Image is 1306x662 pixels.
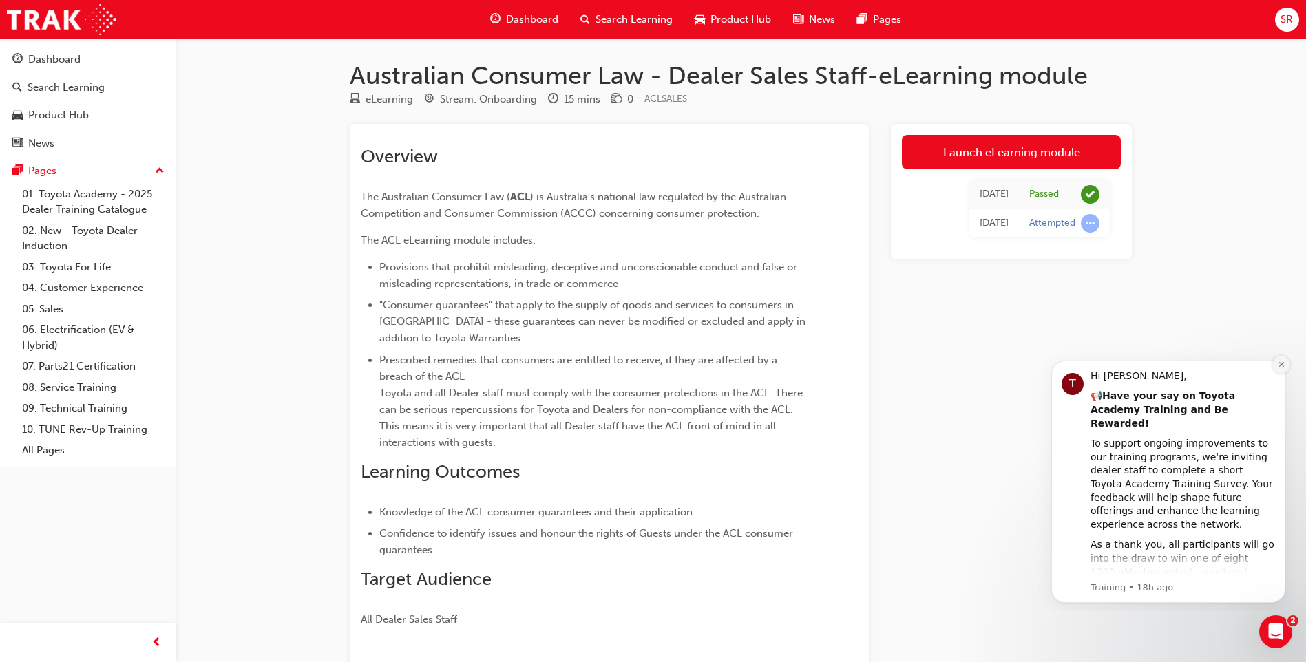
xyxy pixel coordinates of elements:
[17,419,170,440] a: 10. TUNE Rev-Up Training
[510,191,530,203] span: ACL
[17,257,170,278] a: 03. Toyota For Life
[350,91,413,108] div: Type
[627,92,633,107] div: 0
[17,377,170,398] a: 08. Service Training
[980,215,1009,231] div: Sat Sep 27 2025 10:15:43 GMT+1000 (Australian Eastern Standard Time)
[17,184,170,220] a: 01. Toyota Academy - 2025 Dealer Training Catalogue
[350,94,360,106] span: learningResourceType_ELEARNING-icon
[506,12,558,28] span: Dashboard
[980,186,1009,202] div: Sat Sep 27 2025 10:22:56 GMT+1000 (Australian Eastern Standard Time)
[596,12,673,28] span: Search Learning
[644,93,687,105] span: Learning resource code
[564,92,600,107] div: 15 mins
[361,613,457,626] span: All Dealer Sales Staff
[1281,12,1293,28] span: SR
[684,6,782,34] a: car-iconProduct Hub
[548,94,558,106] span: clock-icon
[7,4,116,35] img: Trak
[1259,615,1292,648] iframe: Intercom live chat
[782,6,846,34] a: news-iconNews
[695,11,705,28] span: car-icon
[17,299,170,320] a: 05. Sales
[424,94,434,106] span: target-icon
[379,261,800,290] span: Provisions that prohibit misleading, deceptive and unconscionable conduct and false or misleading...
[6,103,170,128] a: Product Hub
[1081,185,1099,204] span: learningRecordVerb_PASS-icon
[361,568,492,590] span: Target Audience
[17,356,170,377] a: 07. Parts21 Certification
[28,107,89,123] div: Product Hub
[548,91,600,108] div: Duration
[12,109,23,122] span: car-icon
[12,138,23,150] span: news-icon
[1031,348,1306,611] iframe: Intercom notifications message
[490,11,501,28] span: guage-icon
[611,91,633,108] div: Price
[28,163,56,179] div: Pages
[361,191,789,220] span: ) is Australia's national law regulated by the Australian Competition and Consumer Commission (AC...
[1029,217,1075,230] div: Attempted
[361,191,510,203] span: The Australian Consumer Law (
[151,634,162,652] span: prev-icon
[361,234,536,246] span: The ACL eLearning module includes:
[17,398,170,419] a: 09. Technical Training
[155,162,165,180] span: up-icon
[379,299,808,344] span: "Consumer guarantees" that apply to the supply of goods and services to consumers in [GEOGRAPHIC_...
[580,11,590,28] span: search-icon
[361,461,520,482] span: Learning Outcomes
[6,47,170,72] a: Dashboard
[902,135,1121,169] a: Launch eLearning module
[6,75,170,100] a: Search Learning
[12,54,23,66] span: guage-icon
[793,11,803,28] span: news-icon
[366,92,413,107] div: eLearning
[28,52,81,67] div: Dashboard
[479,6,569,34] a: guage-iconDashboard
[6,131,170,156] a: News
[17,440,170,461] a: All Pages
[710,12,771,28] span: Product Hub
[6,44,170,158] button: DashboardSearch LearningProduct HubNews
[611,94,622,106] span: money-icon
[379,527,796,556] span: Confidence to identify issues and honour the rights of Guests under the ACL consumer guarantees.
[17,220,170,257] a: 02. New - Toyota Dealer Induction
[361,146,438,167] span: Overview
[1287,615,1298,626] span: 2
[1275,8,1299,32] button: SR
[17,319,170,356] a: 06. Electrification (EV & Hybrid)
[873,12,901,28] span: Pages
[857,11,867,28] span: pages-icon
[28,80,105,96] div: Search Learning
[6,158,170,184] button: Pages
[350,61,1132,91] h1: Australian Consumer Law - Dealer Sales Staff-eLearning module
[379,354,805,449] span: Prescribed remedies that consumers are entitled to receive, if they are affected by a breach of t...
[424,91,537,108] div: Stream
[17,277,170,299] a: 04. Customer Experience
[440,92,537,107] div: Stream: Onboarding
[846,6,912,34] a: pages-iconPages
[12,82,22,94] span: search-icon
[12,165,23,178] span: pages-icon
[379,506,695,518] span: Knowledge of the ACL consumer guarantees and their application.
[569,6,684,34] a: search-iconSearch Learning
[1081,214,1099,233] span: learningRecordVerb_ATTEMPT-icon
[809,12,835,28] span: News
[1029,188,1059,201] div: Passed
[28,136,54,151] div: News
